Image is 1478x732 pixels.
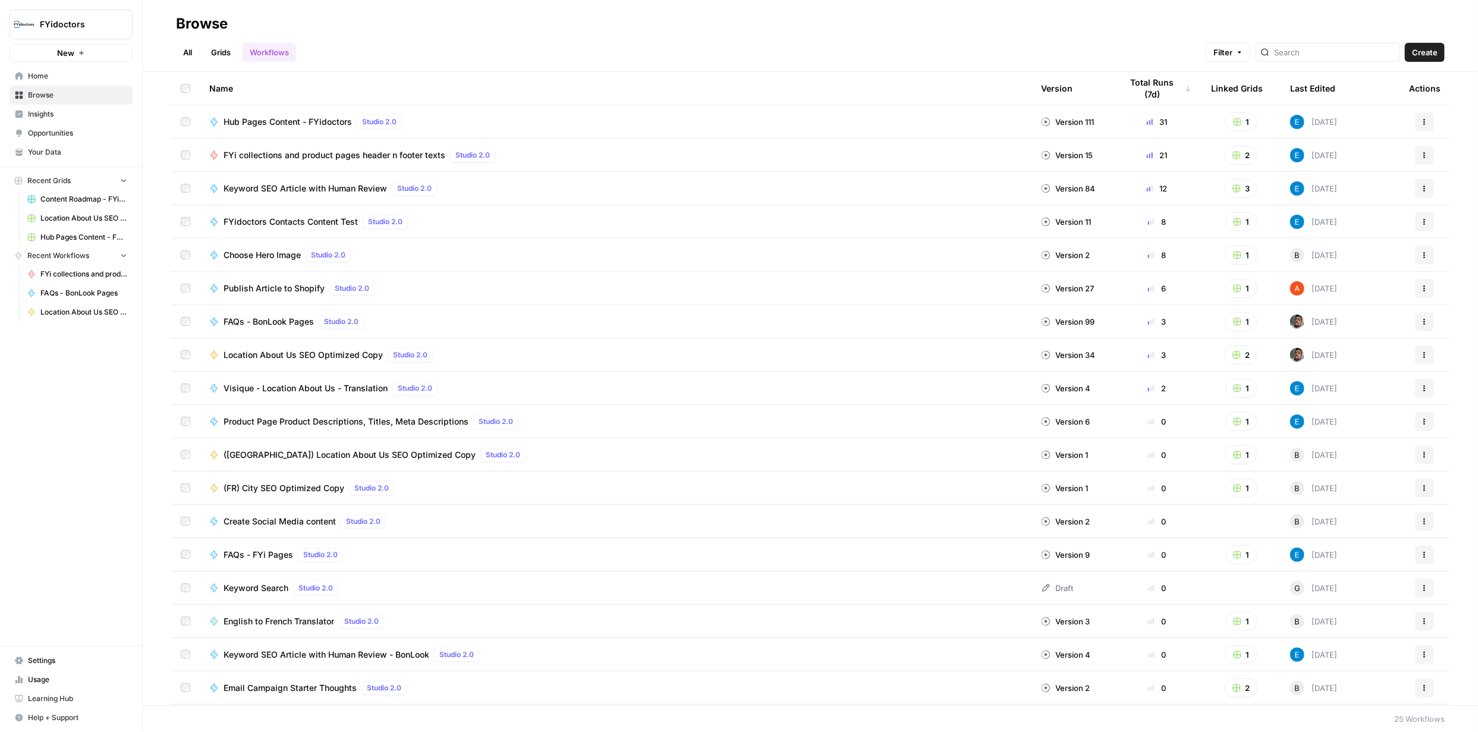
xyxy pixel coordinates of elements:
a: Settings [10,651,133,670]
div: [DATE] [1290,248,1337,262]
span: Settings [28,655,127,666]
div: Draft [1041,582,1073,594]
span: B [1295,682,1300,694]
div: Version [1041,72,1073,105]
div: Version 27 [1041,282,1094,294]
div: Version 84 [1041,183,1095,194]
div: 0 [1122,615,1192,627]
a: Hub Pages Content - FYidoctors Grid [22,228,133,247]
span: Learning Hub [28,693,127,704]
div: [DATE] [1290,681,1337,695]
button: 1 [1225,545,1257,564]
span: FAQs - BonLook Pages [224,316,314,328]
span: Content Roadmap - FYidoctors [40,194,127,205]
div: [DATE] [1290,514,1337,529]
div: [DATE] [1290,381,1337,395]
div: [DATE] [1290,348,1337,362]
img: lntvtk5df957tx83savlbk37mrre [1290,181,1304,196]
div: Name [209,72,1022,105]
input: Search [1274,46,1395,58]
div: [DATE] [1290,315,1337,329]
div: [DATE] [1290,481,1337,495]
a: Usage [10,670,133,689]
div: [DATE] [1290,281,1337,296]
img: u93l1oyz1g39q1i4vkrv6vz0p6p4 [1290,315,1304,329]
div: 21 [1122,149,1192,161]
span: Studio 2.0 [368,216,402,227]
div: 2 [1122,382,1192,394]
span: Home [28,71,127,81]
span: Email Campaign Starter Thoughts [224,682,357,694]
div: Browse [176,14,228,33]
span: B [1295,615,1300,627]
div: Version 3 [1041,615,1090,627]
a: FYi collections and product pages header n footer texts [22,265,133,284]
div: Domain: [DOMAIN_NAME] [31,31,131,40]
a: Your Data [10,143,133,162]
span: B [1295,249,1300,261]
a: Browse [10,86,133,105]
a: Home [10,67,133,86]
div: Version 2 [1041,516,1090,527]
span: Keyword SEO Article with Human Review [224,183,387,194]
div: Linked Grids [1211,72,1263,105]
a: ([GEOGRAPHIC_DATA]) Location About Us SEO Optimized CopyStudio 2.0 [209,448,1022,462]
a: Choose Hero ImageStudio 2.0 [209,248,1022,262]
span: FYi collections and product pages header n footer texts [40,269,127,279]
button: Recent Workflows [10,247,133,265]
img: logo_orange.svg [19,19,29,29]
div: [DATE] [1290,148,1337,162]
span: Your Data [28,147,127,158]
button: 2 [1225,345,1258,365]
span: Product Page Product Descriptions, Titles, Meta Descriptions [224,416,468,428]
img: lntvtk5df957tx83savlbk37mrre [1290,215,1304,229]
span: English to French Translator [224,615,334,627]
a: Keyword SEO Article with Human Review - BonLookStudio 2.0 [209,648,1022,662]
div: [DATE] [1290,648,1337,662]
span: Insights [28,109,127,120]
div: [DATE] [1290,181,1337,196]
span: Studio 2.0 [479,416,513,427]
span: Studio 2.0 [303,549,338,560]
span: Recent Grids [27,175,71,186]
a: Location About Us SEO Optimized Copy [22,303,133,322]
span: (FR) City SEO Optimized Copy [224,482,344,494]
img: tab_domain_overview_orange.svg [34,69,44,78]
div: 0 [1122,682,1192,694]
button: 1 [1225,612,1257,631]
div: 0 [1122,649,1192,661]
span: FYi collections and product pages header n footer texts [224,149,445,161]
img: tab_keywords_by_traffic_grey.svg [120,69,130,78]
span: FAQs - FYi Pages [224,549,293,561]
span: Studio 2.0 [324,316,359,327]
span: Hub Pages Content - FYidoctors Grid [40,232,127,243]
img: cje7zb9ux0f2nqyv5qqgv3u0jxek [1290,281,1304,296]
div: Version 99 [1041,316,1095,328]
button: 2 [1225,146,1258,165]
div: Version 1 [1041,482,1088,494]
span: Studio 2.0 [344,616,379,627]
span: Studio 2.0 [486,450,520,460]
div: Version 15 [1041,149,1093,161]
button: Create [1405,43,1445,62]
a: Location About Us SEO Optimized CopyStudio 2.0 [209,348,1022,362]
span: Hub Pages Content - FYidoctors [224,116,352,128]
span: Location About Us SEO Optimized Copy [224,349,383,361]
div: 8 [1122,216,1192,228]
button: 2 [1225,678,1258,698]
div: Version 4 [1041,382,1090,394]
div: 25 Workflows [1394,713,1445,725]
div: 0 [1122,549,1192,561]
div: Version 11 [1041,216,1091,228]
span: Studio 2.0 [393,350,427,360]
img: lntvtk5df957tx83savlbk37mrre [1290,381,1304,395]
a: Visique - Location About Us - TranslationStudio 2.0 [209,381,1022,395]
span: Studio 2.0 [346,516,380,527]
span: Location About Us SEO Optimized Copy [40,307,127,318]
span: Location About Us SEO Optimized - Visique Translation [40,213,127,224]
span: B [1295,516,1300,527]
span: Visique - Location About Us - Translation [224,382,388,394]
div: [DATE] [1290,548,1337,562]
div: 0 [1122,516,1192,527]
a: Opportunities [10,124,133,143]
